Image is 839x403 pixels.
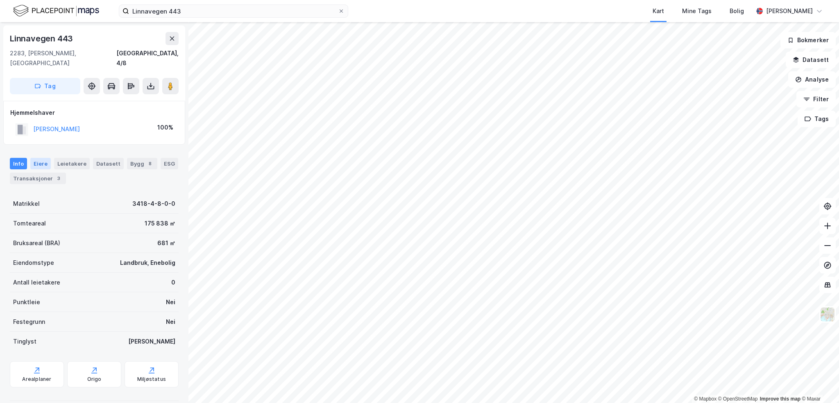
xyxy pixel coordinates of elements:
[10,78,80,94] button: Tag
[13,219,46,228] div: Tomteareal
[13,278,60,287] div: Antall leietakere
[10,173,66,184] div: Transaksjoner
[694,396,717,402] a: Mapbox
[766,6,813,16] div: [PERSON_NAME]
[13,337,36,346] div: Tinglyst
[137,376,166,383] div: Miljøstatus
[127,158,157,169] div: Bygg
[786,52,836,68] button: Datasett
[166,297,175,307] div: Nei
[13,258,54,268] div: Eiendomstype
[820,307,835,322] img: Z
[798,364,839,403] iframe: Chat Widget
[157,123,173,132] div: 100%
[653,6,664,16] div: Kart
[682,6,712,16] div: Mine Tags
[730,6,744,16] div: Bolig
[161,158,178,169] div: ESG
[22,376,51,383] div: Arealplaner
[796,91,836,107] button: Filter
[788,71,836,88] button: Analyse
[157,238,175,248] div: 681 ㎡
[116,48,179,68] div: [GEOGRAPHIC_DATA], 4/8
[166,317,175,327] div: Nei
[13,238,60,248] div: Bruksareal (BRA)
[145,219,175,228] div: 175 838 ㎡
[171,278,175,287] div: 0
[798,111,836,127] button: Tags
[30,158,51,169] div: Eiere
[13,199,40,209] div: Matrikkel
[87,376,102,383] div: Origo
[13,4,99,18] img: logo.f888ab2527a4732fd821a326f86c7f29.svg
[10,108,178,118] div: Hjemmelshaver
[146,159,154,168] div: 8
[54,158,90,169] div: Leietakere
[132,199,175,209] div: 3418-4-8-0-0
[120,258,175,268] div: Landbruk, Enebolig
[718,396,758,402] a: OpenStreetMap
[54,174,63,182] div: 3
[13,297,40,307] div: Punktleie
[128,337,175,346] div: [PERSON_NAME]
[10,48,116,68] div: 2283, [PERSON_NAME], [GEOGRAPHIC_DATA]
[780,32,836,48] button: Bokmerker
[129,5,338,17] input: Søk på adresse, matrikkel, gårdeiere, leietakere eller personer
[10,158,27,169] div: Info
[760,396,800,402] a: Improve this map
[93,158,124,169] div: Datasett
[13,317,45,327] div: Festegrunn
[10,32,75,45] div: Linnavegen 443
